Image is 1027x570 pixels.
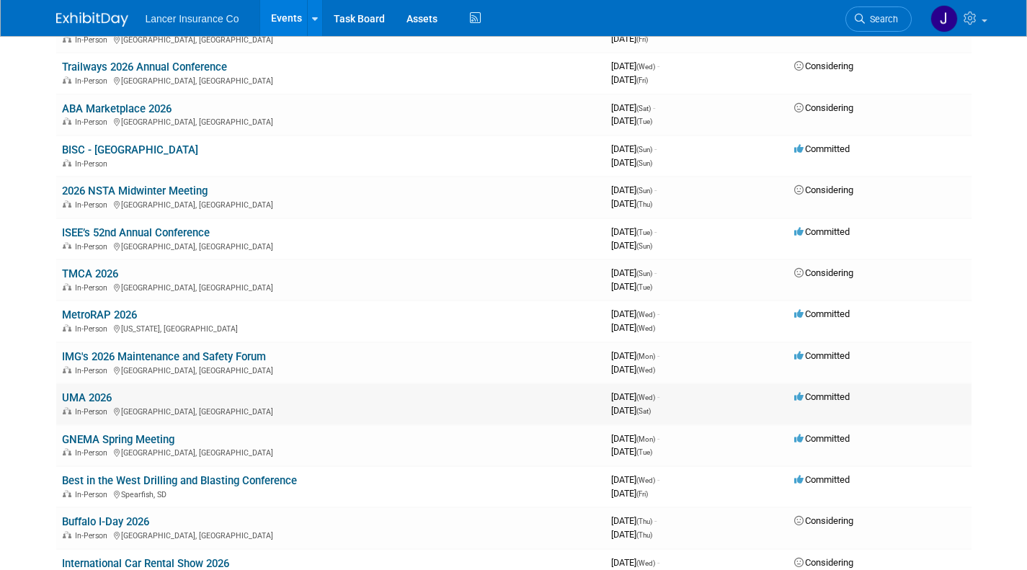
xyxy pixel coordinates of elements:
[636,435,655,443] span: (Mon)
[636,393,655,401] span: (Wed)
[636,283,652,291] span: (Tue)
[63,407,71,414] img: In-Person Event
[62,557,229,570] a: International Car Rental Show 2026
[62,102,172,115] a: ABA Marketplace 2026
[63,242,71,249] img: In-Person Event
[63,531,71,538] img: In-Person Event
[794,143,850,154] span: Committed
[62,267,118,280] a: TMCA 2026
[636,159,652,167] span: (Sun)
[636,531,652,539] span: (Thu)
[657,391,659,402] span: -
[62,61,227,74] a: Trailways 2026 Annual Conference
[75,200,112,210] span: In-Person
[794,308,850,319] span: Committed
[62,240,600,251] div: [GEOGRAPHIC_DATA], [GEOGRAPHIC_DATA]
[62,33,600,45] div: [GEOGRAPHIC_DATA], [GEOGRAPHIC_DATA]
[611,433,659,444] span: [DATE]
[794,433,850,444] span: Committed
[62,308,137,321] a: MetroRAP 2026
[654,226,657,237] span: -
[63,366,71,373] img: In-Person Event
[794,226,850,237] span: Committed
[611,184,657,195] span: [DATE]
[794,391,850,402] span: Committed
[657,433,659,444] span: -
[62,364,600,375] div: [GEOGRAPHIC_DATA], [GEOGRAPHIC_DATA]
[794,61,853,71] span: Considering
[611,240,652,251] span: [DATE]
[654,267,657,278] span: -
[611,226,657,237] span: [DATE]
[636,352,655,360] span: (Mon)
[62,198,600,210] div: [GEOGRAPHIC_DATA], [GEOGRAPHIC_DATA]
[611,350,659,361] span: [DATE]
[611,143,657,154] span: [DATE]
[56,12,128,27] img: ExhibitDay
[611,308,659,319] span: [DATE]
[62,474,297,487] a: Best in the West Drilling and Blasting Conference
[63,76,71,84] img: In-Person Event
[636,76,648,84] span: (Fri)
[636,490,648,498] span: (Fri)
[611,157,652,168] span: [DATE]
[636,146,652,153] span: (Sun)
[611,557,659,568] span: [DATE]
[62,281,600,293] div: [GEOGRAPHIC_DATA], [GEOGRAPHIC_DATA]
[63,283,71,290] img: In-Person Event
[611,322,655,333] span: [DATE]
[657,308,659,319] span: -
[794,184,853,195] span: Considering
[146,13,239,25] span: Lancer Insurance Co
[63,324,71,331] img: In-Person Event
[636,63,655,71] span: (Wed)
[62,488,600,499] div: Spearfish, SD
[62,446,600,458] div: [GEOGRAPHIC_DATA], [GEOGRAPHIC_DATA]
[636,407,651,415] span: (Sat)
[794,350,850,361] span: Committed
[62,350,266,363] a: IMG's 2026 Maintenance and Safety Forum
[75,242,112,251] span: In-Person
[654,143,657,154] span: -
[611,474,659,485] span: [DATE]
[63,448,71,455] img: In-Person Event
[611,115,652,126] span: [DATE]
[63,490,71,497] img: In-Person Event
[611,267,657,278] span: [DATE]
[62,226,210,239] a: ISEE’s 52nd Annual Conference
[657,61,659,71] span: -
[794,267,853,278] span: Considering
[636,311,655,319] span: (Wed)
[636,35,648,43] span: (Fri)
[611,446,652,457] span: [DATE]
[636,517,652,525] span: (Thu)
[636,187,652,195] span: (Sun)
[62,143,198,156] a: BISC - [GEOGRAPHIC_DATA]
[75,159,112,169] span: In-Person
[62,405,600,417] div: [GEOGRAPHIC_DATA], [GEOGRAPHIC_DATA]
[611,74,648,85] span: [DATE]
[62,515,149,528] a: Buffalo I-Day 2026
[636,270,652,277] span: (Sun)
[636,559,655,567] span: (Wed)
[636,476,655,484] span: (Wed)
[611,529,652,540] span: [DATE]
[636,448,652,456] span: (Tue)
[794,102,853,113] span: Considering
[63,200,71,208] img: In-Person Event
[75,35,112,45] span: In-Person
[62,391,112,404] a: UMA 2026
[62,115,600,127] div: [GEOGRAPHIC_DATA], [GEOGRAPHIC_DATA]
[75,324,112,334] span: In-Person
[657,350,659,361] span: -
[794,557,853,568] span: Considering
[611,198,652,209] span: [DATE]
[75,407,112,417] span: In-Person
[845,6,912,32] a: Search
[865,14,898,25] span: Search
[75,531,112,540] span: In-Person
[63,117,71,125] img: In-Person Event
[62,322,600,334] div: [US_STATE], [GEOGRAPHIC_DATA]
[611,33,648,44] span: [DATE]
[636,228,652,236] span: (Tue)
